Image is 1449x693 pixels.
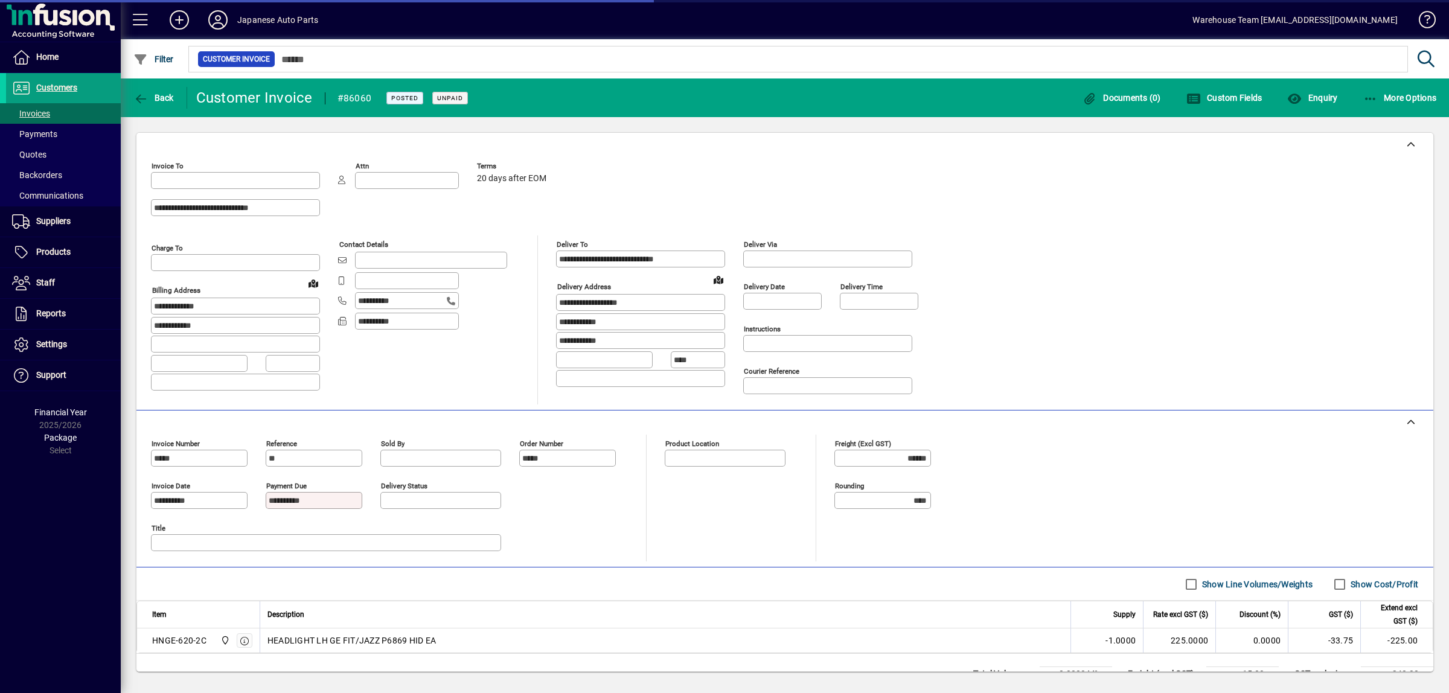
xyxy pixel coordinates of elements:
td: Freight (excl GST) [1122,667,1206,682]
span: Payments [12,129,57,139]
span: HEADLIGHT LH GE FIT/JAZZ P6869 HID EA [267,634,436,647]
span: Customers [36,83,77,92]
td: -240.00 [1361,667,1433,682]
span: GST ($) [1329,608,1353,621]
span: Unpaid [437,94,463,102]
span: More Options [1363,93,1437,103]
button: Enquiry [1284,87,1340,109]
a: Home [6,42,121,72]
span: Support [36,370,66,380]
button: More Options [1360,87,1440,109]
span: Products [36,247,71,257]
mat-label: Rounding [835,482,864,490]
a: Invoices [6,103,121,124]
span: Terms [477,162,549,170]
div: #86060 [337,89,372,108]
span: Home [36,52,59,62]
mat-label: Payment due [266,482,307,490]
button: Add [160,9,199,31]
span: Quotes [12,150,46,159]
button: Documents (0) [1080,87,1164,109]
div: Japanese Auto Parts [237,10,318,30]
td: 0.0000 M³ [1040,667,1112,682]
mat-label: Charge To [152,244,183,252]
span: Customer Invoice [203,53,270,65]
span: Package [44,433,77,442]
span: Extend excl GST ($) [1368,601,1418,628]
mat-label: Reference [266,439,297,448]
a: Backorders [6,165,121,185]
a: View on map [709,270,728,289]
td: -33.75 [1288,628,1360,653]
mat-label: Freight (excl GST) [835,439,891,448]
span: Suppliers [36,216,71,226]
span: Filter [133,54,174,64]
td: 0.0000 [1215,628,1288,653]
mat-label: Invoice number [152,439,200,448]
mat-label: Invoice date [152,482,190,490]
a: Communications [6,185,121,206]
a: Payments [6,124,121,144]
td: GST exclusive [1288,667,1361,682]
span: Enquiry [1287,93,1337,103]
span: 20 days after EOM [477,174,546,184]
label: Show Cost/Profit [1348,578,1418,590]
span: Reports [36,308,66,318]
span: Settings [36,339,67,349]
span: Discount (%) [1239,608,1281,621]
span: Custom Fields [1186,93,1262,103]
a: Staff [6,268,121,298]
a: Knowledge Base [1410,2,1434,42]
div: 225.0000 [1151,634,1208,647]
mat-label: Deliver To [557,240,588,249]
a: Reports [6,299,121,329]
a: Products [6,237,121,267]
mat-label: Delivery time [840,283,883,291]
mat-label: Invoice To [152,162,184,170]
label: Show Line Volumes/Weights [1200,578,1313,590]
span: Backorders [12,170,62,180]
a: View on map [304,273,323,293]
span: Back [133,93,174,103]
button: Custom Fields [1183,87,1265,109]
span: Communications [12,191,83,200]
span: Description [267,608,304,621]
td: Total Volume [967,667,1040,682]
mat-label: Delivery status [381,482,427,490]
mat-label: Attn [356,162,369,170]
a: Settings [6,330,121,360]
button: Profile [199,9,237,31]
span: Documents (0) [1083,93,1161,103]
app-page-header-button: Back [121,87,187,109]
div: HNGE-620-2C [152,634,206,647]
span: Invoices [12,109,50,118]
button: Back [130,87,177,109]
span: Item [152,608,167,621]
td: -225.00 [1360,628,1433,653]
a: Suppliers [6,206,121,237]
a: Quotes [6,144,121,165]
mat-label: Instructions [744,325,781,333]
mat-label: Courier Reference [744,367,799,375]
span: Rate excl GST ($) [1153,608,1208,621]
a: Support [6,360,121,391]
mat-label: Product location [665,439,719,448]
span: Central [217,634,231,647]
button: Filter [130,48,177,70]
div: Warehouse Team [EMAIL_ADDRESS][DOMAIN_NAME] [1192,10,1398,30]
mat-label: Deliver via [744,240,777,249]
td: -15.00 [1206,667,1279,682]
span: -1.0000 [1105,634,1136,647]
mat-label: Delivery date [744,283,785,291]
span: Staff [36,278,55,287]
span: Supply [1113,608,1136,621]
span: Financial Year [34,407,87,417]
mat-label: Sold by [381,439,405,448]
mat-label: Order number [520,439,563,448]
mat-label: Title [152,524,165,532]
span: Posted [391,94,418,102]
div: Customer Invoice [196,88,313,107]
